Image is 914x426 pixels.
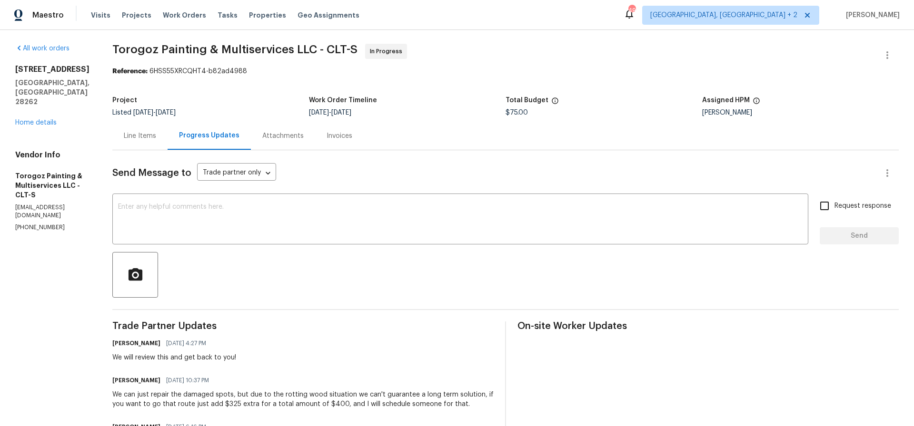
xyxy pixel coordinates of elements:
[112,376,160,385] h6: [PERSON_NAME]
[112,321,494,331] span: Trade Partner Updates
[298,10,359,20] span: Geo Assignments
[15,203,89,220] p: [EMAIL_ADDRESS][DOMAIN_NAME]
[506,109,528,116] span: $75.00
[179,131,239,140] div: Progress Updates
[15,78,89,106] h5: [GEOGRAPHIC_DATA], [GEOGRAPHIC_DATA] 28262
[702,97,750,104] h5: Assigned HPM
[309,97,377,104] h5: Work Order Timeline
[112,97,137,104] h5: Project
[551,97,559,109] span: The total cost of line items that have been proposed by Opendoor. This sum includes line items th...
[15,65,89,74] h2: [STREET_ADDRESS]
[517,321,899,331] span: On-site Worker Updates
[309,109,351,116] span: -
[32,10,64,20] span: Maestro
[166,376,209,385] span: [DATE] 10:37 PM
[112,168,191,178] span: Send Message to
[218,12,238,19] span: Tasks
[15,150,89,160] h4: Vendor Info
[15,171,89,200] h5: Torogoz Painting & Multiservices LLC - CLT-S
[753,97,760,109] span: The hpm assigned to this work order.
[628,6,635,15] div: 49
[650,10,797,20] span: [GEOGRAPHIC_DATA], [GEOGRAPHIC_DATA] + 2
[309,109,329,116] span: [DATE]
[15,119,57,126] a: Home details
[166,339,206,348] span: [DATE] 4:27 PM
[112,390,494,409] div: We can just repair the damaged spots, but due to the rotting wood situation we can't guarantee a ...
[331,109,351,116] span: [DATE]
[370,47,406,56] span: In Progress
[842,10,900,20] span: [PERSON_NAME]
[112,44,358,55] span: Torogoz Painting & Multiservices LLC - CLT-S
[15,223,89,232] p: [PHONE_NUMBER]
[122,10,151,20] span: Projects
[262,131,304,141] div: Attachments
[112,67,899,76] div: 6HSS55XRCQHT4-b82ad4988
[112,339,160,348] h6: [PERSON_NAME]
[112,109,176,116] span: Listed
[124,131,156,141] div: Line Items
[327,131,352,141] div: Invoices
[249,10,286,20] span: Properties
[133,109,153,116] span: [DATE]
[156,109,176,116] span: [DATE]
[91,10,110,20] span: Visits
[163,10,206,20] span: Work Orders
[197,165,276,181] div: Trade partner only
[112,353,236,362] div: We will review this and get back to you!
[133,109,176,116] span: -
[112,68,148,75] b: Reference:
[702,109,899,116] div: [PERSON_NAME]
[835,201,891,211] span: Request response
[506,97,548,104] h5: Total Budget
[15,45,70,52] a: All work orders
